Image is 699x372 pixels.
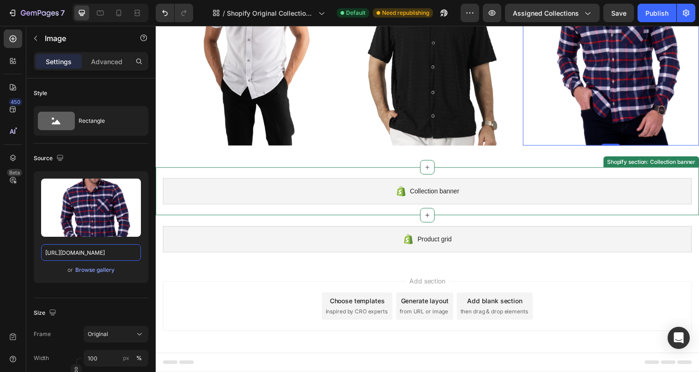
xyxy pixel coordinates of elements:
[318,276,374,286] div: Add blank section
[459,135,553,143] div: Shopify section: Collection banner
[255,256,299,265] span: Add section
[79,110,135,132] div: Rectangle
[121,353,132,364] button: %
[84,326,148,342] button: Original
[46,57,72,66] p: Settings
[9,98,22,106] div: 450
[267,212,302,223] span: Product grid
[34,354,49,362] label: Width
[156,26,699,372] iframe: Design area
[45,33,123,44] p: Image
[91,57,122,66] p: Advanced
[34,152,66,165] div: Source
[178,276,234,286] div: Choose templates
[260,163,310,174] span: Collection banner
[136,354,142,362] div: %
[250,276,299,286] div: Generate layout
[134,353,145,364] button: px
[34,89,47,97] div: Style
[513,8,579,18] span: Assigned Collections
[311,288,380,296] span: then drag & drop elements
[67,264,73,276] span: or
[75,265,115,275] button: Browse gallery
[4,4,69,22] button: 7
[173,288,237,296] span: inspired by CRO experts
[41,244,141,261] input: https://example.com/image.jpg
[382,9,429,17] span: Need republishing
[7,169,22,176] div: Beta
[34,307,58,319] div: Size
[603,4,634,22] button: Save
[638,4,676,22] button: Publish
[88,330,108,338] span: Original
[75,266,115,274] div: Browse gallery
[227,8,315,18] span: Shopify Original Collection Template
[41,179,141,237] img: preview-image
[668,327,690,349] div: Open Intercom Messenger
[346,9,365,17] span: Default
[611,9,626,17] span: Save
[34,330,51,338] label: Frame
[84,350,148,366] input: px%
[505,4,600,22] button: Assigned Collections
[61,7,65,18] p: 7
[156,4,193,22] div: Undo/Redo
[123,354,129,362] div: px
[645,8,669,18] div: Publish
[223,8,225,18] span: /
[249,288,298,296] span: from URL or image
